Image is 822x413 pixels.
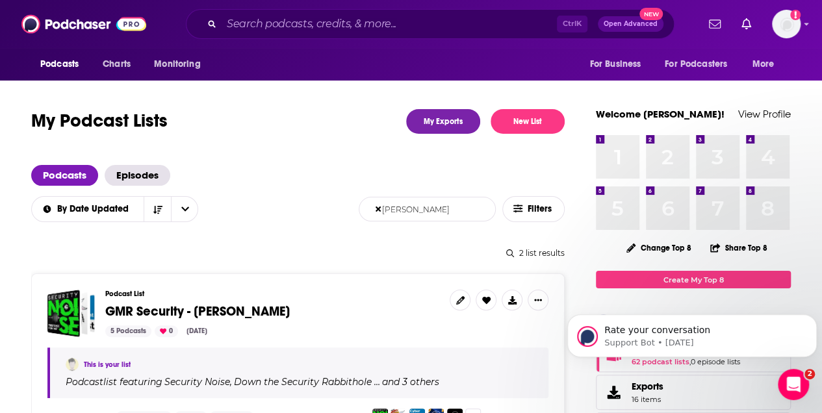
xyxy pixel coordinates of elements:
iframe: Intercom live chat [778,369,809,400]
div: Podcast list featuring [66,376,533,388]
h4: Down the Security Rabbithole … [234,377,380,387]
svg: Add a profile image [790,10,801,20]
h4: Security Noise [164,377,230,387]
button: open menu [656,52,746,77]
button: Sort Direction [144,197,171,221]
span: GMR Security - [PERSON_NAME] [105,303,290,319]
a: GMR Security - [PERSON_NAME] [105,305,290,319]
a: GMR Security - Steve [47,290,95,337]
span: Exports [600,383,626,401]
span: Filters [528,205,554,214]
button: Filters [502,196,565,222]
span: Exports [632,381,663,392]
span: More [752,55,775,73]
a: Podcasts [31,165,98,186]
span: For Business [589,55,641,73]
a: This is your list [84,360,131,369]
h1: My Podcast Lists [31,109,168,134]
button: open menu [31,52,96,77]
a: Episodes [105,165,170,186]
button: Change Top 8 [619,240,699,256]
a: My Exports [406,109,480,134]
p: and 3 others [382,376,439,388]
a: View Profile [738,108,791,120]
button: New List [491,109,565,134]
span: Ctrl K [557,16,587,32]
div: Search podcasts, credits, & more... [186,9,674,39]
h3: Podcast List [105,290,439,298]
a: Show notifications dropdown [736,13,756,35]
span: 16 items [632,395,663,404]
span: New [639,8,663,20]
button: open menu [31,205,144,214]
span: Monitoring [154,55,200,73]
button: open menu [171,197,198,221]
img: User Profile [772,10,801,38]
a: Show notifications dropdown [704,13,726,35]
button: open menu [145,52,217,77]
a: Welcome [PERSON_NAME]! [596,108,725,120]
span: Open Advanced [604,21,658,27]
span: Podcasts [40,55,79,73]
img: Kerri Fulks [66,358,79,371]
div: 2 list results [31,248,565,258]
a: Down the Security Rabbithole … [232,377,380,387]
button: open menu [580,52,657,77]
a: Exports [596,375,791,410]
button: Share Top 8 [710,235,768,260]
button: open menu [743,52,791,77]
iframe: Intercom notifications message [562,287,822,378]
span: Logged in as kerrifulks [772,10,801,38]
a: Charts [94,52,138,77]
a: Create My Top 8 [596,271,791,288]
input: Search podcasts, credits, & more... [222,14,557,34]
h2: Choose List sort [31,196,198,222]
span: Charts [103,55,131,73]
span: By Date Updated [57,205,133,214]
button: Show More Button [528,290,548,310]
div: 0 [155,325,178,337]
span: , [230,376,232,388]
button: Open AdvancedNew [598,16,663,32]
span: For Podcasters [665,55,727,73]
button: Show profile menu [772,10,801,38]
img: Podchaser - Follow, Share and Rate Podcasts [21,12,146,36]
a: Security Noise [162,377,230,387]
span: 2 [804,369,815,379]
div: [DATE] [181,325,212,337]
div: 5 Podcasts [105,325,151,337]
